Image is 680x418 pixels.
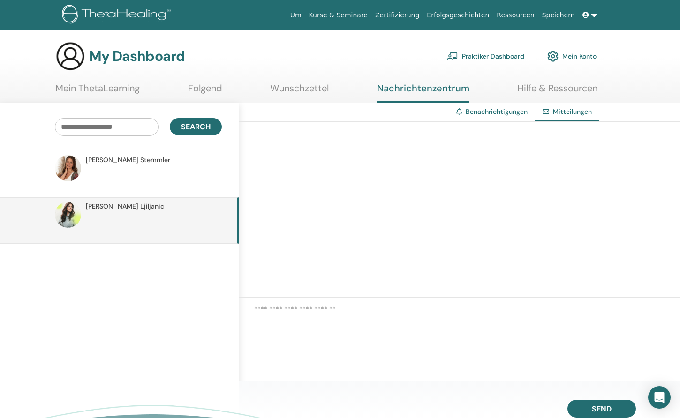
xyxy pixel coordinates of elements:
[181,122,211,132] span: Search
[547,48,559,64] img: cog.svg
[62,5,174,26] img: logo.png
[188,82,222,101] a: Folgend
[493,7,538,24] a: Ressourcen
[270,82,329,101] a: Wunschzettel
[55,82,140,101] a: Mein ThetaLearning
[447,46,524,67] a: Praktiker Dashboard
[89,48,185,65] h3: My Dashboard
[371,7,423,24] a: Zertifizierung
[423,7,493,24] a: Erfolgsgeschichten
[547,46,597,67] a: Mein Konto
[55,202,81,228] img: default.jpg
[305,7,371,24] a: Kurse & Seminare
[553,107,592,116] span: Mitteilungen
[170,118,222,135] button: Search
[55,155,81,181] img: default.jpg
[447,52,458,60] img: chalkboard-teacher.svg
[648,386,671,409] div: Open Intercom Messenger
[287,7,305,24] a: Um
[86,202,164,211] span: [PERSON_NAME] Ljiljanic
[592,404,612,414] span: Send
[55,41,85,71] img: generic-user-icon.jpg
[567,400,636,418] button: Send
[377,82,469,103] a: Nachrichtenzentrum
[466,107,528,116] a: Benachrichtigungen
[517,82,597,101] a: Hilfe & Ressourcen
[86,155,170,165] span: [PERSON_NAME] Stemmler
[538,7,579,24] a: Speichern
